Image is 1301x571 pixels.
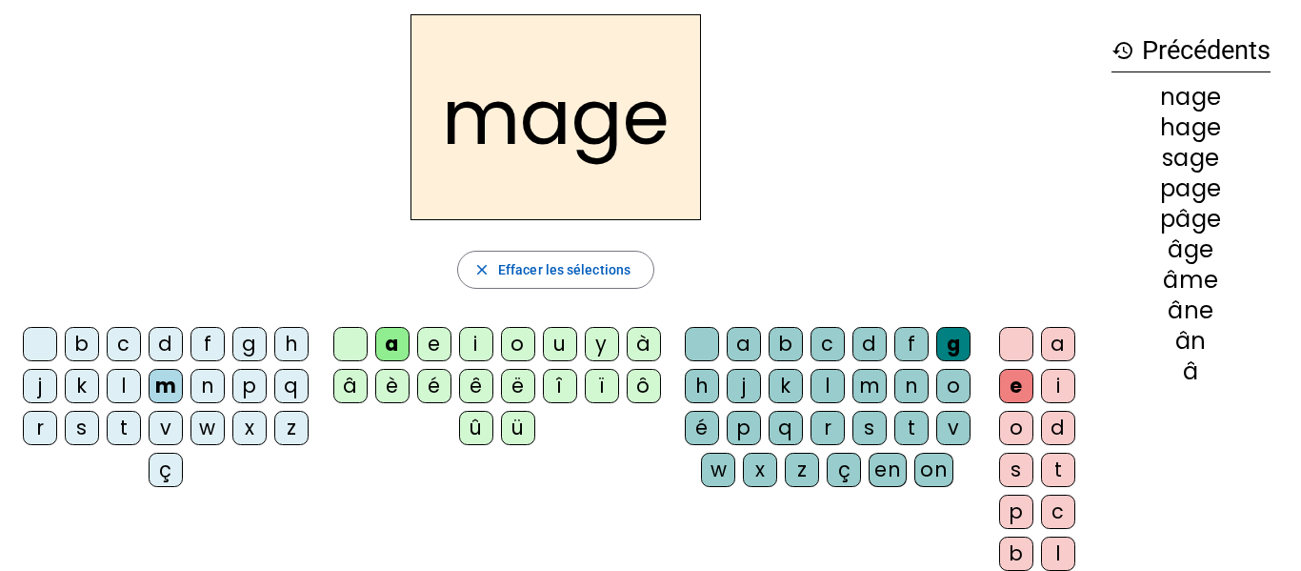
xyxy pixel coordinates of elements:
[685,411,719,445] div: é
[190,411,225,445] div: w
[743,453,777,487] div: x
[769,369,803,403] div: k
[727,411,761,445] div: p
[501,327,535,361] div: o
[107,327,141,361] div: c
[459,327,493,361] div: i
[190,369,225,403] div: n
[727,327,761,361] div: a
[417,369,451,403] div: é
[852,369,887,403] div: m
[936,327,971,361] div: g
[894,369,929,403] div: n
[999,537,1033,571] div: b
[827,453,861,487] div: ç
[936,369,971,403] div: o
[149,327,183,361] div: d
[23,369,57,403] div: j
[1111,208,1271,231] div: pâge
[333,369,368,403] div: â
[894,327,929,361] div: f
[914,453,953,487] div: on
[1111,238,1271,261] div: âge
[999,453,1033,487] div: s
[1041,327,1075,361] div: a
[107,411,141,445] div: t
[65,411,99,445] div: s
[1111,177,1271,200] div: page
[811,411,845,445] div: r
[410,14,701,220] h2: mage
[727,369,761,403] div: j
[1041,495,1075,529] div: c
[149,453,183,487] div: ç
[627,369,661,403] div: ô
[685,369,719,403] div: h
[1111,86,1271,109] div: nage
[585,369,619,403] div: ï
[811,327,845,361] div: c
[459,369,493,403] div: ê
[852,327,887,361] div: d
[701,453,735,487] div: w
[498,258,630,281] span: Effacer les sélections
[894,411,929,445] div: t
[1041,453,1075,487] div: t
[107,369,141,403] div: l
[417,327,451,361] div: e
[999,411,1033,445] div: o
[999,369,1033,403] div: e
[769,327,803,361] div: b
[543,327,577,361] div: u
[936,411,971,445] div: v
[1111,147,1271,170] div: sage
[1111,360,1271,383] div: â
[149,411,183,445] div: v
[274,327,309,361] div: h
[585,327,619,361] div: y
[501,369,535,403] div: ë
[457,251,654,289] button: Effacer les sélections
[232,369,267,403] div: p
[811,369,845,403] div: l
[627,327,661,361] div: à
[1041,369,1075,403] div: i
[190,327,225,361] div: f
[232,327,267,361] div: g
[274,411,309,445] div: z
[149,369,183,403] div: m
[852,411,887,445] div: s
[473,261,490,278] mat-icon: close
[999,495,1033,529] div: p
[375,369,410,403] div: è
[869,453,907,487] div: en
[1111,330,1271,353] div: ân
[65,327,99,361] div: b
[274,369,309,403] div: q
[23,411,57,445] div: r
[1111,116,1271,139] div: hage
[1111,299,1271,322] div: âne
[1041,537,1075,571] div: l
[1041,411,1075,445] div: d
[375,327,410,361] div: a
[1111,269,1271,292] div: âme
[543,369,577,403] div: î
[1111,30,1271,72] h3: Précédents
[65,369,99,403] div: k
[232,411,267,445] div: x
[501,411,535,445] div: ü
[785,453,819,487] div: z
[1111,39,1134,62] mat-icon: history
[459,411,493,445] div: û
[769,411,803,445] div: q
